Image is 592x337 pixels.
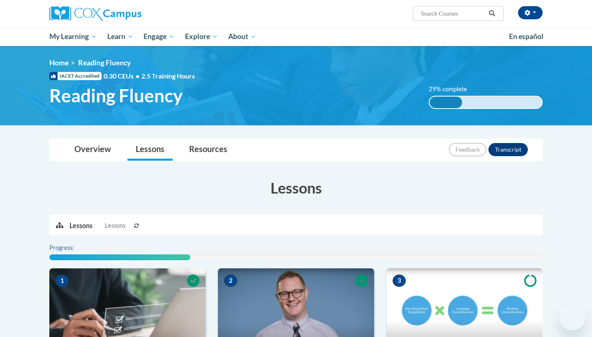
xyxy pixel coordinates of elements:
[138,27,180,46] a: Engage
[486,9,498,18] button: Search
[107,32,133,42] span: Learn
[180,27,223,46] a: Explore
[55,275,69,287] span: 1
[49,32,97,42] span: My Learning
[228,32,256,42] span: About
[420,9,486,18] input: Search Courses
[37,27,555,46] div: Main menu
[181,139,236,161] a: Resources
[104,72,141,81] span: 0.30 CEUs
[518,6,543,19] button: Account Settings
[185,32,218,42] span: Explore
[78,58,131,67] span: Reading Fluency
[141,72,195,80] span: 2.5 Training Hours
[69,221,92,230] p: Lessons
[49,178,543,198] h3: Lessons
[504,28,549,45] a: En español
[49,72,102,80] span: IACET Accredited
[509,32,543,41] span: En español
[449,143,486,156] button: Feedback
[49,6,206,21] a: Cox Campus
[102,27,139,46] a: Learn
[127,139,173,161] a: Lessons
[136,72,139,80] span: •
[559,304,585,330] iframe: Button to launch messaging window
[49,243,97,252] label: Progress:
[223,27,262,46] a: About
[430,97,462,108] div: 29% complete
[66,139,119,161] a: Overview
[393,275,406,287] span: 3
[105,221,125,230] span: Lessons
[49,6,141,21] img: Cox Campus
[488,143,528,156] button: Transcript
[49,85,183,106] span: Reading Fluency
[224,275,237,287] span: 2
[44,27,102,46] a: My Learning
[429,85,476,94] label: 29% complete
[143,32,174,42] span: Engage
[49,58,69,67] a: Home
